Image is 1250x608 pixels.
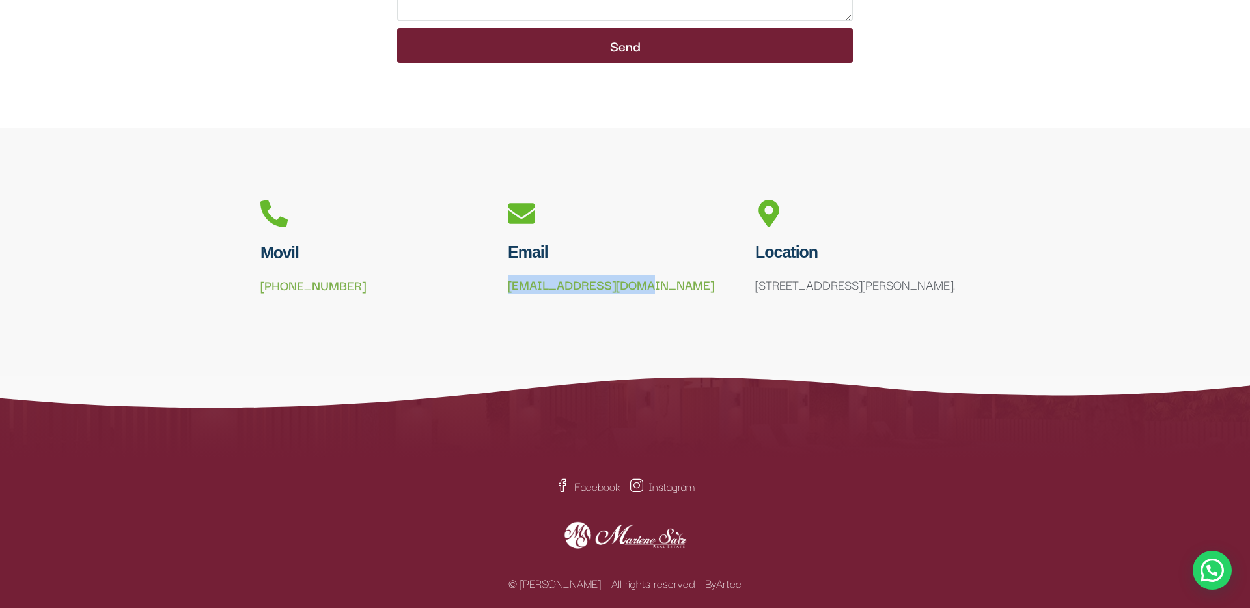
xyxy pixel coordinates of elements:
[260,243,299,262] span: Movil
[556,477,620,495] a: Facebook
[508,243,548,261] span: Email
[260,275,366,295] a: [PHONE_NUMBER]
[508,275,714,294] a: [EMAIL_ADDRESS][DOMAIN_NAME]
[630,477,695,495] a: Instagram
[397,28,853,63] button: Send
[755,243,818,261] span: Location
[755,275,990,294] p: [STREET_ADDRESS][PERSON_NAME].
[241,575,1009,591] div: © [PERSON_NAME] - All rights reserved - By
[560,518,690,553] img: logo
[716,574,742,592] a: Artec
